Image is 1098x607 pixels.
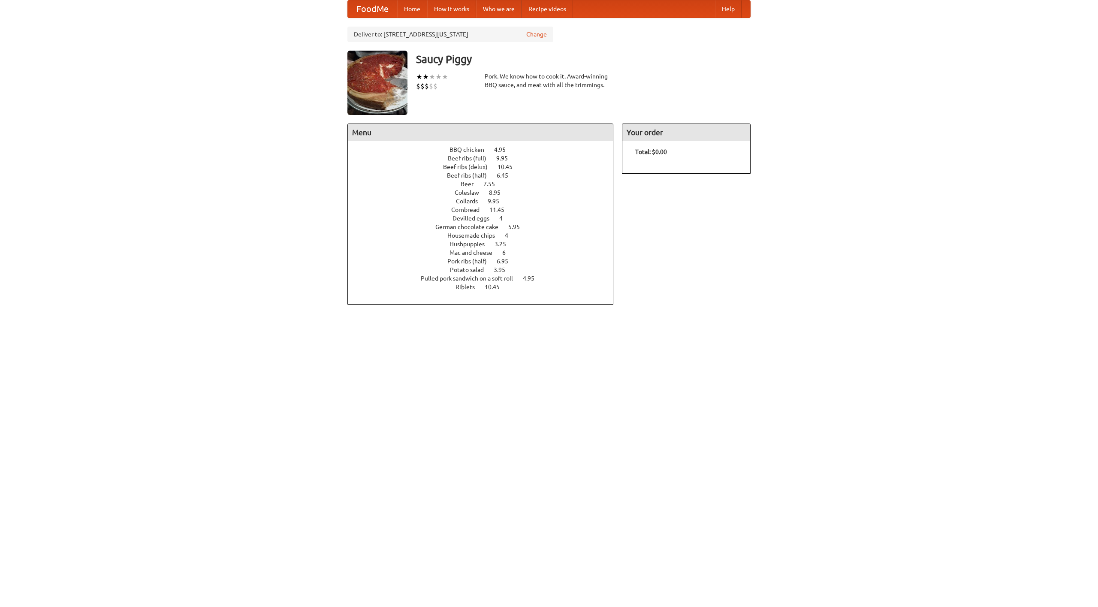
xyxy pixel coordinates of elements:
span: 10.45 [498,163,521,170]
span: Beer [461,181,482,187]
li: $ [425,82,429,91]
li: $ [433,82,437,91]
a: Devilled eggs 4 [452,215,519,222]
a: German chocolate cake 5.95 [435,223,536,230]
span: 11.45 [489,206,513,213]
a: Beer 7.55 [461,181,511,187]
h4: Menu [348,124,613,141]
a: BBQ chicken 4.95 [449,146,522,153]
span: Pork ribs (half) [447,258,495,265]
span: 9.95 [488,198,508,205]
a: Home [397,0,427,18]
b: Total: $0.00 [635,148,667,155]
a: How it works [427,0,476,18]
span: 6.95 [497,258,517,265]
span: 6 [502,249,514,256]
span: BBQ chicken [449,146,493,153]
a: Collards 9.95 [456,198,515,205]
img: angular.jpg [347,51,407,115]
span: 9.95 [496,155,516,162]
span: 5.95 [508,223,528,230]
span: Potato salad [450,266,492,273]
span: 7.55 [483,181,504,187]
span: 4 [499,215,511,222]
span: Beef ribs (half) [447,172,495,179]
li: ★ [429,72,435,82]
a: Help [715,0,742,18]
a: Pulled pork sandwich on a soft roll 4.95 [421,275,550,282]
span: Pulled pork sandwich on a soft roll [421,275,522,282]
a: Beef ribs (full) 9.95 [448,155,524,162]
h3: Saucy Piggy [416,51,751,68]
a: FoodMe [348,0,397,18]
a: Pork ribs (half) 6.95 [447,258,524,265]
span: Mac and cheese [449,249,501,256]
li: $ [416,82,420,91]
h4: Your order [622,124,750,141]
span: Housemade chips [447,232,504,239]
a: Riblets 10.45 [455,284,516,290]
a: Potato salad 3.95 [450,266,521,273]
div: Deliver to: [STREET_ADDRESS][US_STATE] [347,27,553,42]
span: Cornbread [451,206,488,213]
a: Coleslaw 8.95 [455,189,516,196]
span: 3.95 [494,266,514,273]
li: ★ [422,72,429,82]
span: 4 [505,232,517,239]
span: Devilled eggs [452,215,498,222]
a: Mac and cheese 6 [449,249,522,256]
span: 4.95 [523,275,543,282]
a: Who we are [476,0,522,18]
span: 6.45 [497,172,517,179]
a: Beef ribs (half) 6.45 [447,172,524,179]
a: Hushpuppies 3.25 [449,241,522,248]
a: Housemade chips 4 [447,232,524,239]
span: 8.95 [489,189,509,196]
span: Beef ribs (delux) [443,163,496,170]
a: Change [526,30,547,39]
span: Riblets [455,284,483,290]
li: ★ [435,72,442,82]
li: ★ [442,72,448,82]
span: 10.45 [485,284,508,290]
span: 3.25 [495,241,515,248]
span: 4.95 [494,146,514,153]
a: Cornbread 11.45 [451,206,520,213]
span: Hushpuppies [449,241,493,248]
a: Recipe videos [522,0,573,18]
li: $ [420,82,425,91]
div: Pork. We know how to cook it. Award-winning BBQ sauce, and meat with all the trimmings. [485,72,613,89]
span: German chocolate cake [435,223,507,230]
li: ★ [416,72,422,82]
span: Beef ribs (full) [448,155,495,162]
span: Coleslaw [455,189,488,196]
span: Collards [456,198,486,205]
li: $ [429,82,433,91]
a: Beef ribs (delux) 10.45 [443,163,528,170]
